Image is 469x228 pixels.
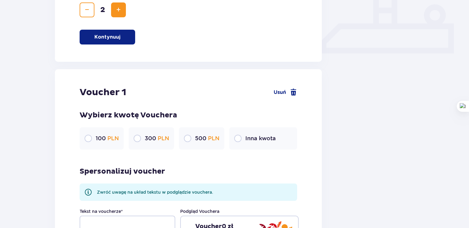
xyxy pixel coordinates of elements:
p: 500 [195,135,219,142]
p: 300 [145,135,169,142]
p: Inna kwota [245,135,276,142]
p: Kontynuuj [94,34,120,40]
button: Kontynuuj [80,30,135,44]
p: Spersonalizuj voucher [80,167,165,176]
p: Zwróć uwagę na układ tekstu w podglądzie vouchera. [97,189,213,195]
button: Zwiększ [111,2,126,17]
p: 100 [96,135,119,142]
span: Usuń [274,89,286,96]
button: Zmniejsz [80,2,94,17]
span: PLN [107,135,119,141]
span: PLN [158,135,169,141]
span: 2 [96,5,110,15]
p: Podgląd Vouchera [180,208,219,214]
span: PLN [208,135,219,141]
a: Usuń [274,89,297,96]
label: Tekst na voucherze * [80,208,123,214]
p: Wybierz kwotę Vouchera [80,111,297,120]
p: Voucher 1 [80,87,126,98]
